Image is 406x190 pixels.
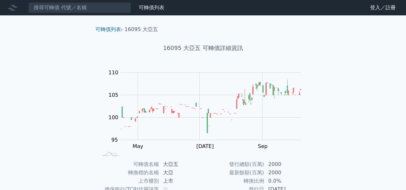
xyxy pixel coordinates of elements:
h1: 16095 大亞五 可轉債詳細資訊 [90,44,316,53]
td: 大亞五 [159,160,203,169]
td: 可轉債名稱 [98,160,159,169]
a: 登入／註冊 [365,3,401,13]
tspan: 95 [111,137,118,143]
tspan: May [133,143,143,149]
td: 上市 [159,177,203,185]
tspan: 100 [108,114,118,120]
td: 發行總額(百萬) [203,160,264,169]
td: 轉換標的名稱 [98,169,159,177]
tspan: 105 [108,92,118,98]
td: 大亞 [159,169,203,177]
tspan: Sep [258,143,267,149]
a: 可轉債列表 [95,26,121,32]
td: 轉換比例 [203,177,264,185]
td: 2000 [264,169,308,177]
td: 上市櫃別 [98,177,159,185]
td: 最新餘額(百萬) [203,169,264,177]
tspan: [DATE] [196,143,214,149]
input: 搜尋可轉債 代號／名稱 [28,2,131,13]
li: › [95,26,123,33]
tspan: 110 [108,70,118,76]
li: 16095 大亞五 [125,26,158,33]
g: Chart [105,70,310,149]
a: 可轉債列表 [139,4,164,11]
td: 0.0% [264,177,308,185]
td: 2000 [264,160,308,169]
